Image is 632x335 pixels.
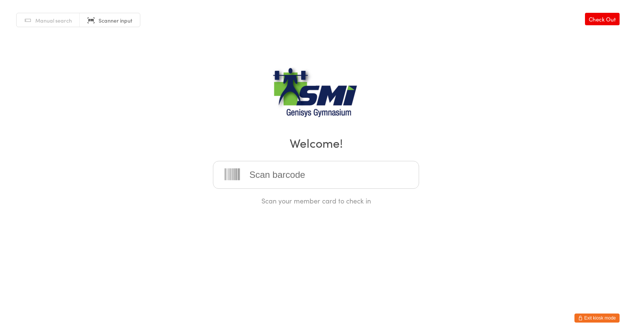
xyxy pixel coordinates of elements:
a: Check Out [585,13,620,25]
img: Genisys Gym [269,67,363,124]
span: Scanner input [99,17,132,24]
div: Scan your member card to check in [213,196,419,205]
button: Exit kiosk mode [574,314,620,323]
span: Manual search [35,17,72,24]
h2: Welcome! [8,134,624,151]
input: Scan barcode [213,161,419,189]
